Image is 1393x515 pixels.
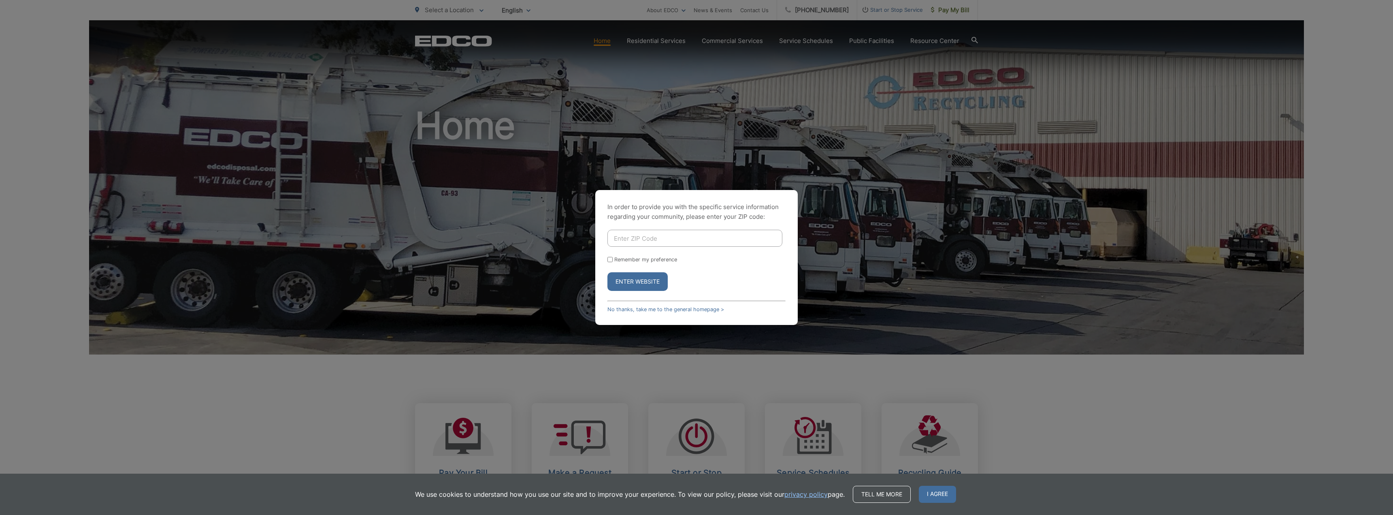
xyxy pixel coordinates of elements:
p: In order to provide you with the specific service information regarding your community, please en... [607,202,786,222]
label: Remember my preference [614,256,677,263]
p: We use cookies to understand how you use our site and to improve your experience. To view our pol... [415,489,845,499]
a: No thanks, take me to the general homepage > [607,306,724,312]
span: I agree [919,486,956,503]
a: privacy policy [784,489,828,499]
button: Enter Website [607,272,668,291]
a: Tell me more [853,486,911,503]
input: Enter ZIP Code [607,230,782,247]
